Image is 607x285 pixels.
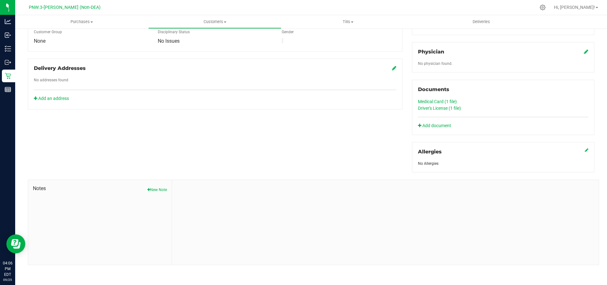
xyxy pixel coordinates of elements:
span: No physician found. [418,61,452,66]
span: Hi, [PERSON_NAME]! [554,5,595,10]
div: No Allergies [418,161,588,166]
a: Purchases [15,15,148,28]
span: Customers [149,19,281,25]
a: Customers [148,15,281,28]
span: Notes [33,185,167,192]
inline-svg: Inventory [5,46,11,52]
span: Delivery Addresses [34,65,86,71]
div: Manage settings [539,4,547,10]
span: Documents [418,86,449,92]
span: None [34,38,46,44]
p: 04:06 PM EDT [3,260,12,277]
span: PNW.3-[PERSON_NAME] (Non-DEA) [29,5,101,10]
span: Deliveries [464,19,499,25]
label: Disciplinary Status [158,29,190,35]
span: Tills [282,19,414,25]
a: Tills [281,15,414,28]
inline-svg: Reports [5,86,11,93]
a: Add an address [34,96,69,101]
inline-svg: Inbound [5,32,11,38]
a: Medical Card (1 file) [418,99,457,104]
a: Add document [418,122,454,129]
label: No addresses found [34,77,68,83]
label: Gender [282,29,294,35]
iframe: Resource center [6,234,25,253]
inline-svg: Outbound [5,59,11,65]
p: 09/25 [3,277,12,282]
span: Allergies [418,149,442,155]
a: Driver's License (1 file) [418,106,461,111]
inline-svg: Analytics [5,18,11,25]
label: Customer Group [34,29,62,35]
button: New Note [147,187,167,193]
a: Deliveries [415,15,548,28]
span: Physician [418,49,444,55]
span: Purchases [15,19,148,25]
span: No Issues [158,38,180,44]
inline-svg: Retail [5,73,11,79]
